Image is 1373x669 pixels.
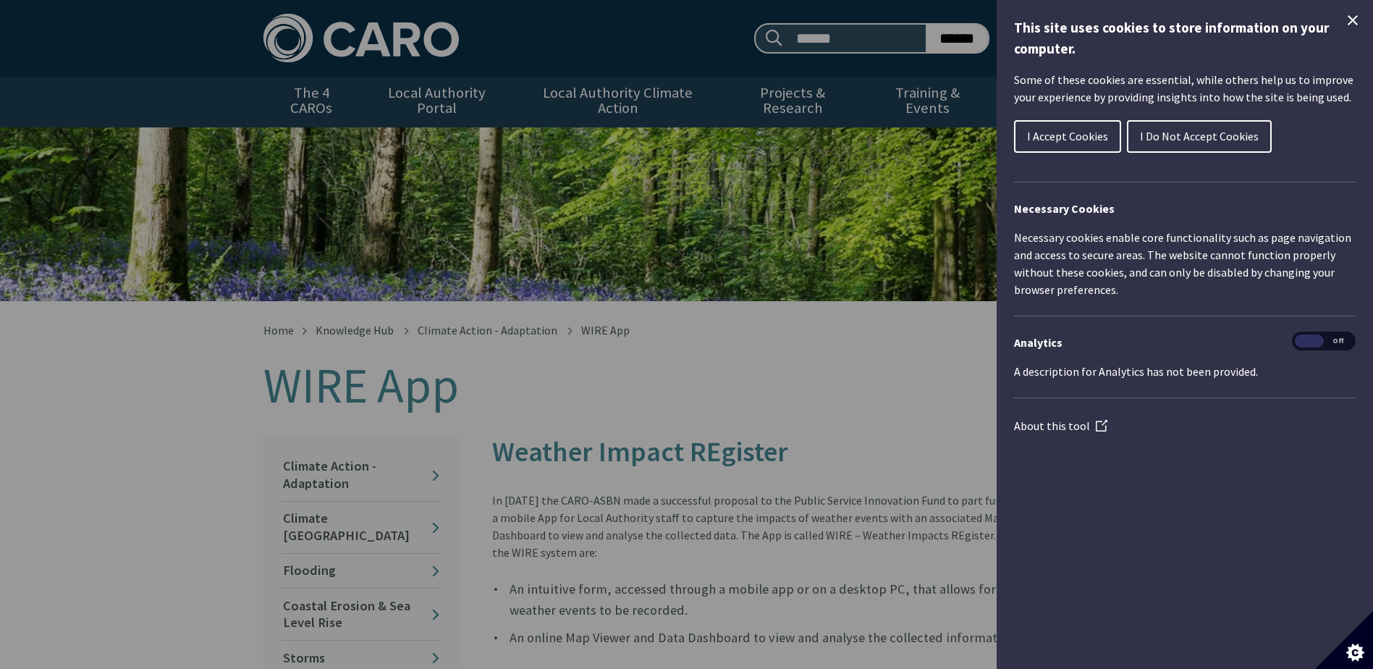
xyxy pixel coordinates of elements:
button: Set cookie preferences [1315,611,1373,669]
h3: Analytics [1014,334,1356,351]
button: I Do Not Accept Cookies [1127,120,1272,153]
span: On [1295,334,1324,348]
span: Off [1324,334,1353,348]
p: A description for Analytics has not been provided. [1014,363,1356,380]
a: About this tool [1014,418,1107,433]
span: I Accept Cookies [1027,129,1108,143]
p: Necessary cookies enable core functionality such as page navigation and access to secure areas. T... [1014,229,1356,298]
h2: Necessary Cookies [1014,200,1356,217]
h1: This site uses cookies to store information on your computer. [1014,17,1356,59]
span: I Do Not Accept Cookies [1140,129,1259,143]
p: Some of these cookies are essential, while others help us to improve your experience by providing... [1014,71,1356,106]
button: I Accept Cookies [1014,120,1121,153]
button: Close Cookie Control [1344,12,1361,29]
